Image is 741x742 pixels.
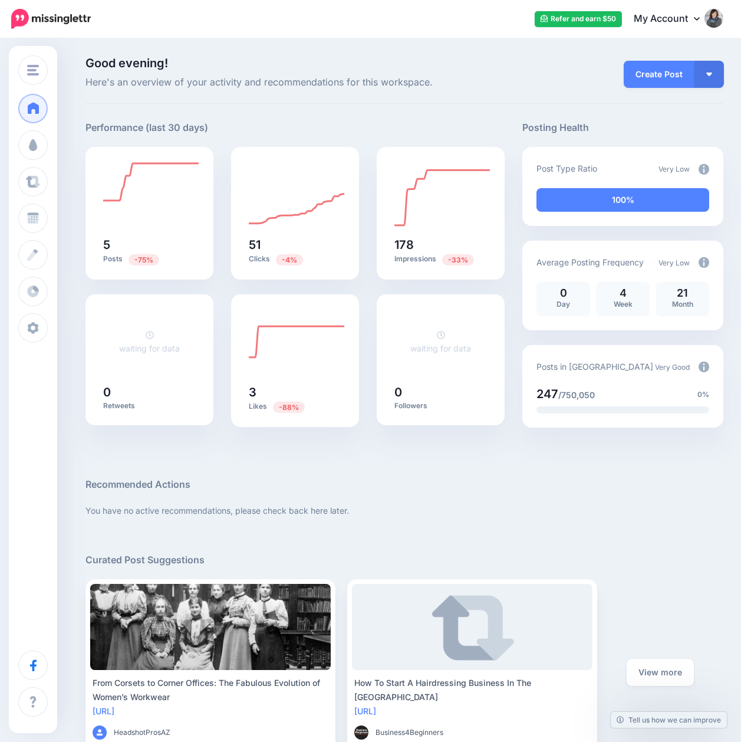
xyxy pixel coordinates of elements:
[394,386,487,398] h5: 0
[522,120,723,135] h5: Posting Health
[697,389,709,400] span: 0%
[658,165,690,173] span: Very Low
[658,258,690,267] span: Very Low
[93,676,328,704] div: From Corsets to Corner Offices: The Fabulous Evolution of Women’s Workwear
[103,239,196,251] h5: 5
[706,73,712,76] img: arrow-down-white.png
[129,254,159,265] span: Previous period: 20
[699,257,709,268] img: info-circle-grey.png
[85,75,505,90] span: Here's an overview of your activity and recommendations for this workspace.
[536,255,644,269] p: Average Posting Frequency
[624,61,694,88] a: Create Post
[614,300,633,308] span: Week
[672,300,693,308] span: Month
[354,676,590,704] div: How To Start A Hairdressing Business In The [GEOGRAPHIC_DATA]
[103,254,196,265] p: Posts
[611,712,727,728] a: Tell us how we can improve
[249,254,341,265] p: Clicks
[442,254,474,265] span: Previous period: 265
[114,727,170,738] span: HeadshotProsAZ
[655,363,690,372] span: Very Good
[556,300,570,308] span: Day
[536,387,558,401] span: 247
[93,706,114,716] a: [URL]
[85,553,723,567] h5: Curated Post Suggestions
[27,65,39,75] img: menu.png
[85,504,723,517] p: You have no active recommendations, please check back here later.
[249,239,341,251] h5: 51
[11,9,91,29] img: Missinglettr
[627,659,694,686] a: View more
[542,288,584,298] p: 0
[103,386,196,398] h5: 0
[354,706,376,716] a: [URL]
[93,725,107,740] img: user_default_image.png
[535,11,622,27] a: Refer and earn $50
[273,402,305,413] span: Previous period: 24
[699,362,709,372] img: info-circle-grey.png
[249,401,341,412] p: Likes
[394,401,487,411] p: Followers
[249,386,341,398] h5: 3
[119,330,180,353] a: waiting for data
[536,188,709,212] div: 100% of your posts in the last 30 days have been from Drip Campaigns
[661,288,703,298] p: 21
[85,120,208,135] h5: Performance (last 30 days)
[276,254,303,265] span: Previous period: 53
[394,254,487,265] p: Impressions
[103,401,196,411] p: Retweets
[536,162,597,175] p: Post Type Ratio
[699,164,709,175] img: info-circle-grey.png
[410,330,471,353] a: waiting for data
[376,727,443,738] span: Business4Beginners
[85,56,168,70] span: Good evening!
[536,360,653,373] p: Posts in [GEOGRAPHIC_DATA]
[85,477,723,492] h5: Recommended Actions
[354,725,368,740] img: 120761909_160404962412306_8255032042324627339_n-bsa88377_thumb.jpg
[394,239,487,251] h5: 178
[622,5,723,34] a: My Account
[558,390,595,400] span: /750,050
[602,288,644,298] p: 4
